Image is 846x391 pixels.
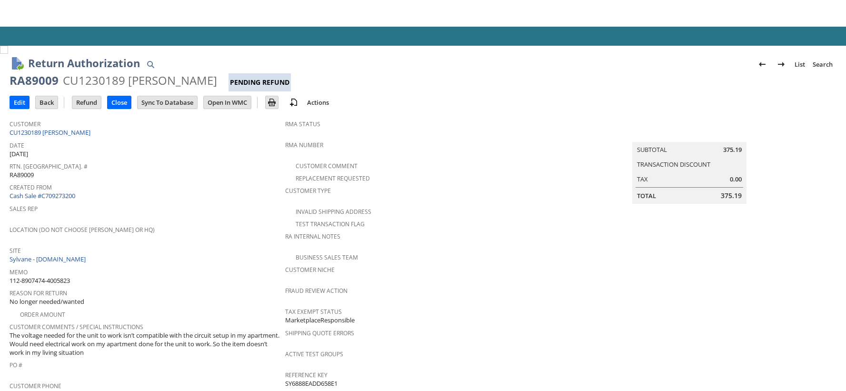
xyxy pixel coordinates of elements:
[10,128,93,137] a: CU1230189 [PERSON_NAME]
[10,191,75,200] a: Cash Sale #C709273200
[637,191,656,200] a: Total
[10,150,28,159] span: [DATE]
[730,175,742,184] span: 0.00
[285,329,354,337] a: Shipping Quote Errors
[229,73,291,91] div: Pending Refund
[288,97,299,108] img: add-record.svg
[10,96,29,109] input: Edit
[285,287,348,295] a: Fraud Review Action
[10,276,70,285] span: 112-8907474-4005823
[303,98,333,107] a: Actions
[10,226,155,234] a: Location (Do Not Choose [PERSON_NAME] or HQ)
[10,297,84,306] span: No longer needed/wanted
[108,96,131,109] input: Close
[72,96,101,109] input: Refund
[721,191,742,201] span: 375.19
[809,57,836,72] a: Search
[637,145,667,154] a: Subtotal
[28,55,140,71] h1: Return Authorization
[63,73,217,88] div: CU1230189 [PERSON_NAME]
[10,323,143,331] a: Customer Comments / Special Instructions
[296,208,371,216] a: Invalid Shipping Address
[723,145,742,154] span: 375.19
[36,96,58,109] input: Back
[10,268,28,276] a: Memo
[285,379,338,388] span: SY6888EADD658E1
[10,361,22,369] a: PO #
[637,175,648,183] a: Tax
[10,205,38,213] a: Sales Rep
[296,174,370,182] a: Replacement Requested
[791,57,809,72] a: List
[10,141,24,150] a: Date
[285,120,320,128] a: RMA Status
[204,96,251,109] input: Open In WMC
[776,59,787,70] img: Next
[285,141,323,149] a: RMA Number
[296,162,358,170] a: Customer Comment
[285,232,340,241] a: RA Internal Notes
[285,187,331,195] a: Customer Type
[285,308,342,316] a: Tax Exempt Status
[296,220,365,228] a: Test Transaction Flag
[10,170,34,180] span: RA89009
[10,382,61,390] a: Customer Phone
[756,59,768,70] img: Previous
[10,183,52,191] a: Created From
[20,311,65,319] a: Order Amount
[138,96,197,109] input: Sync To Database
[285,316,355,325] span: MarketplaceResponsible
[10,73,59,88] div: RA89009
[632,127,746,142] caption: Summary
[296,253,358,261] a: Business Sales Team
[10,255,88,263] a: Sylvane - [DOMAIN_NAME]
[10,247,21,255] a: Site
[10,120,40,128] a: Customer
[266,97,278,108] img: Print
[10,289,67,297] a: Reason For Return
[285,350,343,358] a: Active Test Groups
[285,371,328,379] a: Reference Key
[637,160,710,169] a: Transaction Discount
[285,266,335,274] a: Customer Niche
[10,162,88,170] a: Rtn. [GEOGRAPHIC_DATA]. #
[266,96,278,109] input: Print
[10,331,280,357] span: The voltage needed for the unit to work isn’t compatible with the circuit setup in my apartment. ...
[145,59,156,70] img: Quick Find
